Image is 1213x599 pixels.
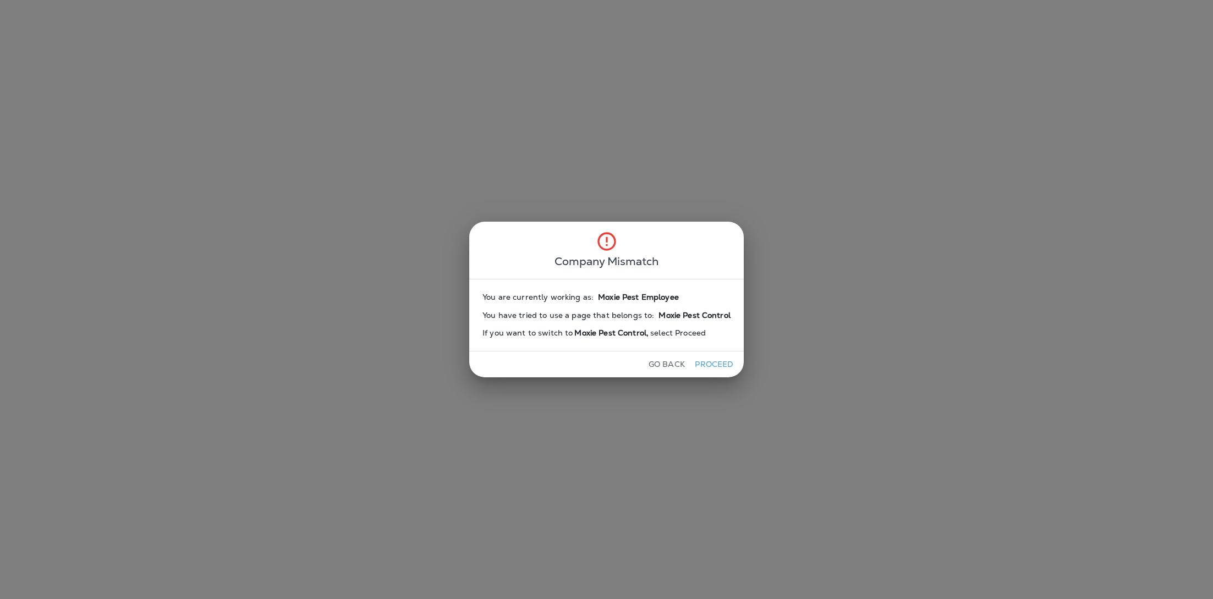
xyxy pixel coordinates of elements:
[598,293,679,302] span: Moxie Pest Employee
[650,328,706,338] span: select Proceed
[482,293,594,302] span: You are currently working as:
[482,328,573,338] span: If you want to switch to
[555,252,658,270] span: Company Mismatch
[694,356,735,373] button: Proceed
[658,311,731,320] span: Moxie Pest Control
[573,328,650,338] span: Moxie Pest Control ,
[644,356,689,373] button: Go Back
[482,311,654,320] span: You have tried to use a page that belongs to:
